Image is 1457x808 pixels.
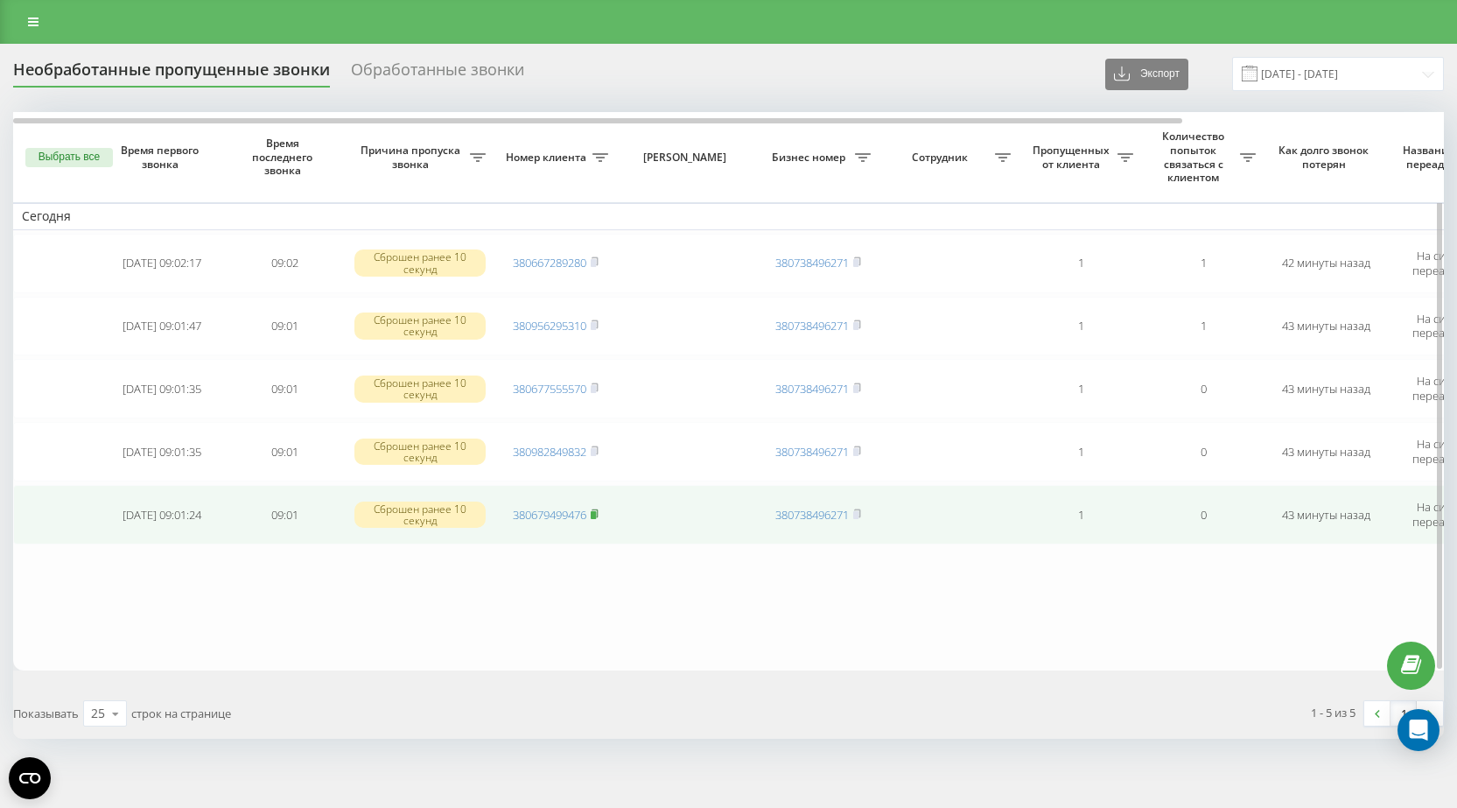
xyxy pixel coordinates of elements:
[354,249,486,276] div: Сброшен ранее 10 секунд
[775,255,849,271] a: 380738496271
[1397,709,1439,751] div: Open Intercom Messenger
[1264,297,1387,356] td: 43 минуты назад
[1142,422,1264,481] td: 0
[1142,485,1264,545] td: 0
[513,444,586,460] a: 380982849832
[1142,297,1264,356] td: 1
[101,234,223,293] td: [DATE] 09:02:17
[503,151,592,165] span: Номер клиента
[13,706,79,721] span: Показывать
[223,359,346,418] td: 09:01
[1019,422,1142,481] td: 1
[101,422,223,481] td: [DATE] 09:01:35
[1142,359,1264,418] td: 0
[1311,704,1355,721] div: 1 - 5 из 5
[1264,422,1387,481] td: 43 минуты назад
[354,144,470,171] span: Причина пропуска звонка
[354,502,486,528] div: Сброшен ранее 10 секунд
[1264,234,1387,293] td: 42 минуты назад
[775,381,849,397] a: 380738496271
[115,144,209,171] span: Время первого звонка
[25,148,113,167] button: Выбрать все
[775,444,849,460] a: 380738496271
[888,151,995,165] span: Сотрудник
[237,137,332,178] span: Время последнего звонка
[1019,485,1142,545] td: 1
[1151,130,1240,184] span: Количество попыток связаться с клиентом
[1105,59,1188,90] button: Экспорт
[1019,297,1142,356] td: 1
[1028,144,1117,171] span: Пропущенных от клиента
[1142,234,1264,293] td: 1
[632,151,742,165] span: [PERSON_NAME]
[223,297,346,356] td: 09:01
[766,151,855,165] span: Бизнес номер
[1264,485,1387,545] td: 43 минуты назад
[223,485,346,545] td: 09:01
[131,706,231,721] span: строк на странице
[1019,234,1142,293] td: 1
[775,318,849,334] a: 380738496271
[1264,359,1387,418] td: 43 минуты назад
[1019,359,1142,418] td: 1
[9,757,51,799] button: Open CMP widget
[513,381,586,397] a: 380677555570
[513,507,586,523] a: 380679499476
[223,422,346,481] td: 09:01
[91,705,105,722] div: 25
[13,60,330,88] div: Необработанные пропущенные звонки
[513,255,586,271] a: 380667289280
[354,439,486,465] div: Сброшен ранее 10 секунд
[513,318,586,334] a: 380956295310
[101,359,223,418] td: [DATE] 09:01:35
[354,313,486,339] div: Сброшен ранее 10 секунд
[354,376,486,402] div: Сброшен ранее 10 секунд
[1390,701,1417,726] a: 1
[101,297,223,356] td: [DATE] 09:01:47
[1278,144,1373,171] span: Как долго звонок потерян
[223,234,346,293] td: 09:02
[101,485,223,545] td: [DATE] 09:01:24
[775,507,849,523] a: 380738496271
[351,60,524,88] div: Обработанные звонки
